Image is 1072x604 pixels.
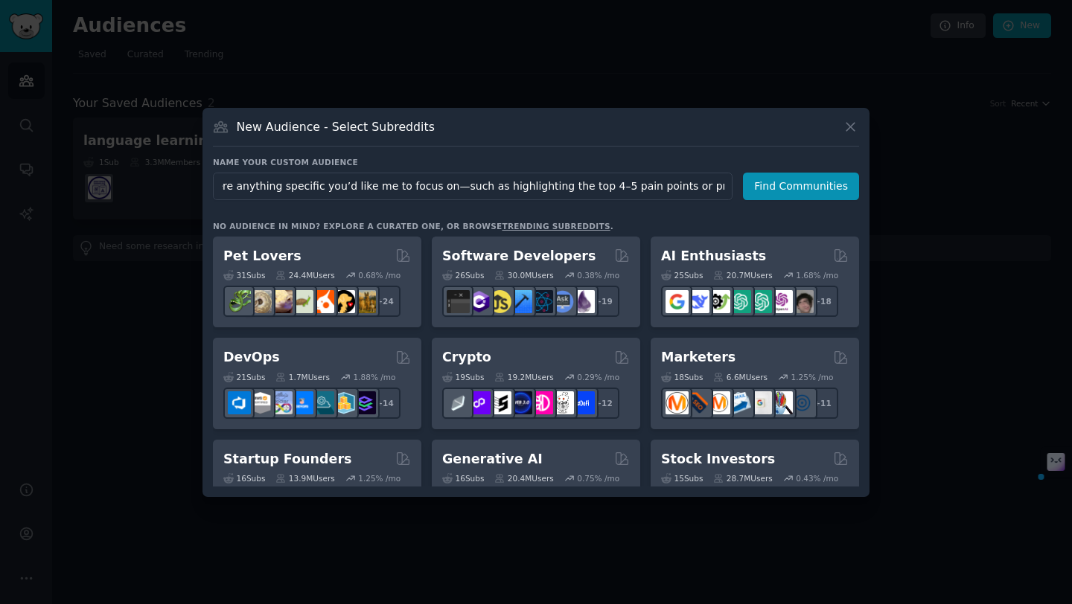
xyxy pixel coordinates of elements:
[249,290,272,313] img: ballpython
[791,372,834,382] div: 1.25 % /mo
[332,290,355,313] img: PetAdvice
[369,286,401,317] div: + 24
[661,450,775,469] h2: Stock Investors
[228,290,251,313] img: herpetology
[249,391,272,414] img: AWS_Certified_Experts
[707,391,730,414] img: AskMarketing
[509,391,532,414] img: web3
[807,388,838,419] div: + 11
[269,391,293,414] img: Docker_DevOps
[661,348,736,367] h2: Marketers
[530,290,553,313] img: reactnative
[223,348,280,367] h2: DevOps
[551,290,574,313] img: AskComputerScience
[358,473,401,483] div: 1.25 % /mo
[494,473,553,483] div: 20.4M Users
[353,290,376,313] img: dogbreed
[354,372,396,382] div: 1.88 % /mo
[577,473,619,483] div: 0.75 % /mo
[661,247,766,266] h2: AI Enthusiasts
[770,290,793,313] img: OpenAIDev
[332,391,355,414] img: aws_cdk
[572,290,595,313] img: elixir
[743,173,859,200] button: Find Communities
[807,286,838,317] div: + 18
[237,119,435,135] h3: New Audience - Select Subreddits
[713,372,768,382] div: 6.6M Users
[223,450,351,469] h2: Startup Founders
[488,391,511,414] img: ethstaker
[530,391,553,414] img: defiblockchain
[442,348,491,367] h2: Crypto
[223,247,301,266] h2: Pet Lovers
[707,290,730,313] img: AItoolsCatalog
[290,290,313,313] img: turtle
[577,372,619,382] div: 0.29 % /mo
[749,290,772,313] img: chatgpt_prompts_
[661,473,703,483] div: 15 Sub s
[588,286,619,317] div: + 19
[223,473,265,483] div: 16 Sub s
[488,290,511,313] img: learnjavascript
[468,391,491,414] img: 0xPolygon
[223,270,265,280] div: 31 Sub s
[447,391,470,414] img: ethfinance
[275,372,330,382] div: 1.7M Users
[290,391,313,414] img: DevOpsLinks
[728,391,751,414] img: Emailmarketing
[666,391,689,414] img: content_marketing
[468,290,491,313] img: csharp
[770,391,793,414] img: MarketingResearch
[213,157,859,167] h3: Name your custom audience
[796,473,838,483] div: 0.43 % /mo
[442,247,596,266] h2: Software Developers
[442,270,484,280] div: 26 Sub s
[311,391,334,414] img: platformengineering
[791,391,814,414] img: OnlineMarketing
[686,391,709,414] img: bigseo
[577,270,619,280] div: 0.38 % /mo
[358,270,401,280] div: 0.68 % /mo
[228,391,251,414] img: azuredevops
[275,270,334,280] div: 24.4M Users
[494,270,553,280] div: 30.0M Users
[749,391,772,414] img: googleads
[661,372,703,382] div: 18 Sub s
[275,473,334,483] div: 13.9M Users
[509,290,532,313] img: iOSProgramming
[791,290,814,313] img: ArtificalIntelligence
[369,388,401,419] div: + 14
[661,270,703,280] div: 25 Sub s
[551,391,574,414] img: CryptoNews
[447,290,470,313] img: software
[213,221,613,231] div: No audience in mind? Explore a curated one, or browse .
[686,290,709,313] img: DeepSeek
[213,173,733,200] input: Pick a short name, like "Digital Marketers" or "Movie-Goers"
[442,450,543,469] h2: Generative AI
[713,473,772,483] div: 28.7M Users
[796,270,838,280] div: 1.68 % /mo
[442,372,484,382] div: 19 Sub s
[502,222,610,231] a: trending subreddits
[311,290,334,313] img: cockatiel
[728,290,751,313] img: chatgpt_promptDesign
[442,473,484,483] div: 16 Sub s
[572,391,595,414] img: defi_
[353,391,376,414] img: PlatformEngineers
[223,372,265,382] div: 21 Sub s
[666,290,689,313] img: GoogleGeminiAI
[494,372,553,382] div: 19.2M Users
[713,270,772,280] div: 20.7M Users
[588,388,619,419] div: + 12
[269,290,293,313] img: leopardgeckos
